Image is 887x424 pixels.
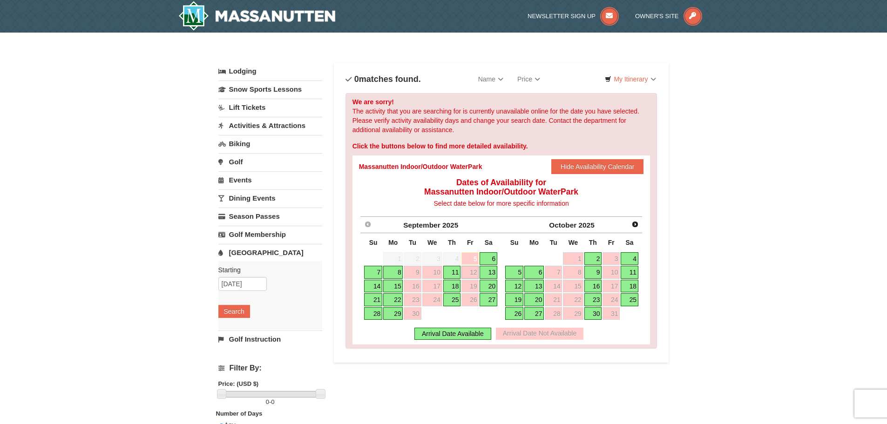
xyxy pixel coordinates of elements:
a: 26 [461,293,479,306]
span: Wednesday [569,239,578,246]
a: 10 [422,266,442,279]
a: 16 [584,280,602,293]
h4: matches found. [345,74,421,84]
a: Golf [218,153,322,170]
a: Snow Sports Lessons [218,81,322,98]
a: 14 [364,280,382,293]
span: September [403,221,440,229]
a: 19 [461,280,479,293]
a: 18 [443,280,461,293]
span: 1 [383,252,403,265]
span: Select date below for more specific information [433,200,569,207]
button: Hide Availability Calendar [551,159,644,174]
strong: Number of Days [216,410,263,417]
a: 12 [461,266,479,279]
a: 3 [603,252,620,265]
a: 20 [480,280,497,293]
a: 25 [621,293,638,306]
a: 26 [505,307,523,320]
a: 8 [383,266,403,279]
button: Search [218,305,250,318]
span: Thursday [589,239,597,246]
a: 11 [443,266,461,279]
a: 28 [545,307,562,320]
a: Golf Instruction [218,330,322,348]
a: Next [629,218,642,231]
img: Massanutten Resort Logo [178,1,336,31]
a: My Itinerary [599,72,662,86]
a: 17 [422,280,442,293]
a: [GEOGRAPHIC_DATA] [218,244,322,261]
span: Saturday [485,239,493,246]
a: 17 [603,280,620,293]
a: 8 [563,266,583,279]
a: 30 [404,307,421,320]
a: 2 [584,252,602,265]
strong: Price: (USD $) [218,380,259,387]
span: October [549,221,576,229]
label: - [218,397,322,407]
span: Wednesday [427,239,437,246]
a: 18 [621,280,638,293]
a: Activities & Attractions [218,117,322,134]
div: Click the buttons below to find more detailed availability. [352,141,650,151]
a: 15 [563,280,583,293]
a: Golf Membership [218,226,322,243]
a: Lift Tickets [218,99,322,116]
span: 0 [266,398,269,405]
a: 29 [383,307,403,320]
a: 27 [524,307,544,320]
span: Prev [364,221,372,228]
strong: We are sorry! [352,98,394,106]
a: Owner's Site [635,13,702,20]
a: 5 [461,252,479,265]
span: Tuesday [409,239,416,246]
a: 24 [422,293,442,306]
span: Thursday [448,239,456,246]
a: 7 [364,266,382,279]
a: 19 [505,293,523,306]
span: 2025 [579,221,595,229]
a: 28 [364,307,382,320]
span: 0 [271,398,274,405]
span: 4 [443,252,461,265]
a: 1 [563,252,583,265]
a: 5 [505,266,523,279]
a: 13 [480,266,497,279]
a: 23 [584,293,602,306]
a: 10 [603,266,620,279]
a: Lodging [218,63,322,80]
a: Prev [361,218,374,231]
a: 15 [383,280,403,293]
a: 6 [524,266,544,279]
a: 6 [480,252,497,265]
span: Saturday [626,239,634,246]
span: Sunday [510,239,519,246]
a: Massanutten Resort [178,1,336,31]
a: 30 [584,307,602,320]
a: 23 [404,293,421,306]
a: 27 [480,293,497,306]
a: 16 [404,280,421,293]
span: Friday [608,239,615,246]
span: Monday [529,239,539,246]
a: 25 [443,293,461,306]
a: Newsletter Sign Up [528,13,619,20]
a: Events [218,171,322,188]
span: Sunday [369,239,378,246]
div: Arrival Date Available [414,328,491,340]
div: The activity that you are searching for is currently unavailable online for the date you have sel... [345,93,657,349]
label: Starting [218,265,315,275]
a: 9 [404,266,421,279]
span: Owner's Site [635,13,679,20]
a: 29 [563,307,583,320]
div: Massanutten Indoor/Outdoor WaterPark [359,162,482,171]
a: 4 [621,252,638,265]
a: Biking [218,135,322,152]
span: Monday [388,239,398,246]
a: 11 [621,266,638,279]
a: 24 [603,293,620,306]
a: 22 [383,293,403,306]
a: 31 [603,307,620,320]
span: Next [631,221,639,228]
